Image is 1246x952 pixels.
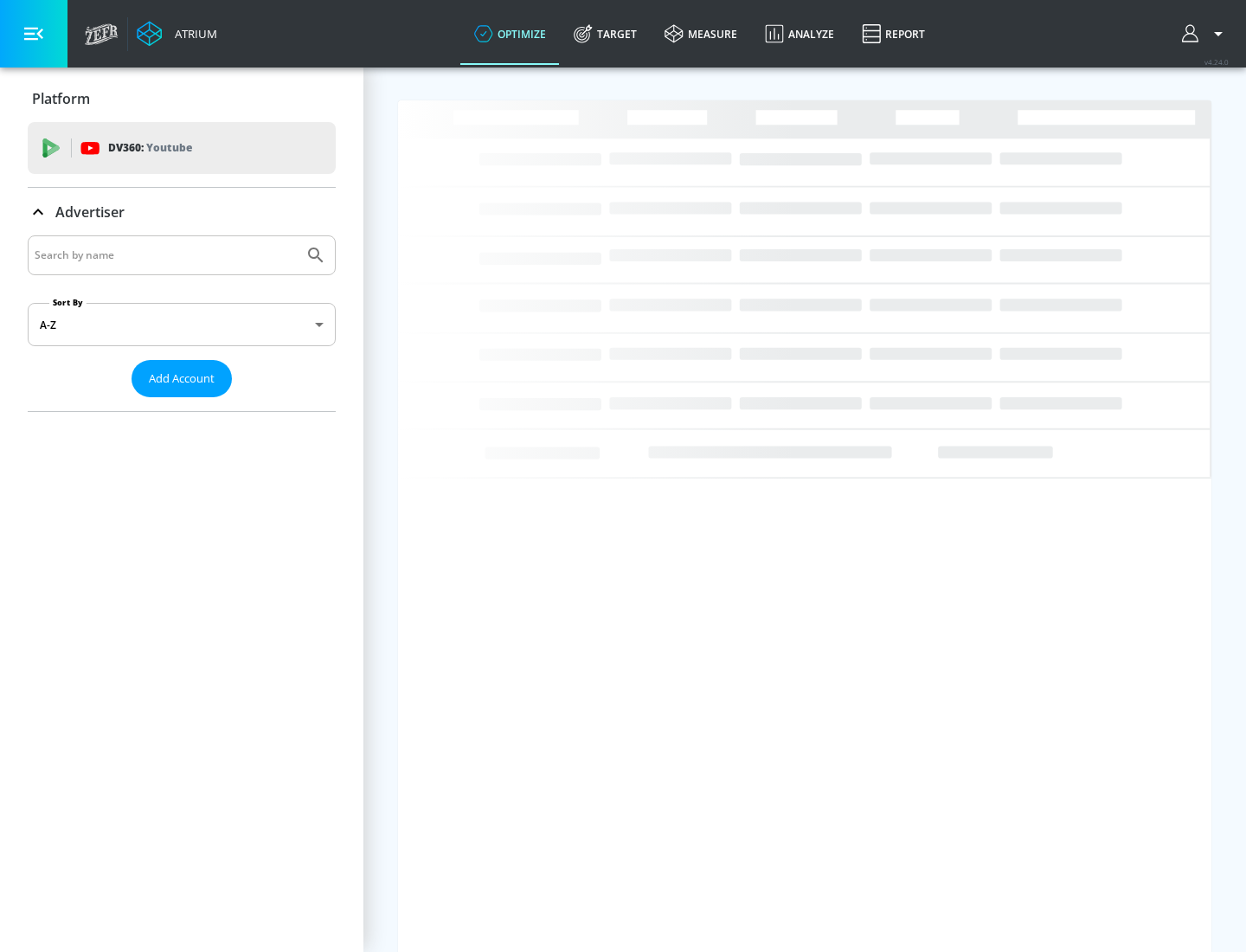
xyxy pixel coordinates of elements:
div: Advertiser [28,188,336,236]
a: Atrium [137,21,217,47]
span: Add Account [149,369,215,389]
a: Report [848,3,939,65]
span: v 4.24.0 [1204,57,1229,67]
button: Add Account [132,360,232,397]
a: Target [560,3,651,65]
div: Atrium [168,26,217,42]
a: measure [651,3,751,65]
a: Analyze [751,3,848,65]
div: Advertiser [28,235,336,411]
a: optimize [460,3,560,65]
div: DV360: Youtube [28,122,336,174]
p: DV360: [108,138,192,158]
nav: list of Advertiser [28,397,336,411]
p: Advertiser [55,203,125,222]
p: Youtube [146,138,192,157]
div: A-Z [28,303,336,346]
p: Platform [32,89,90,108]
div: Platform [28,74,336,123]
label: Sort By [49,297,87,308]
input: Search by name [35,244,297,267]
